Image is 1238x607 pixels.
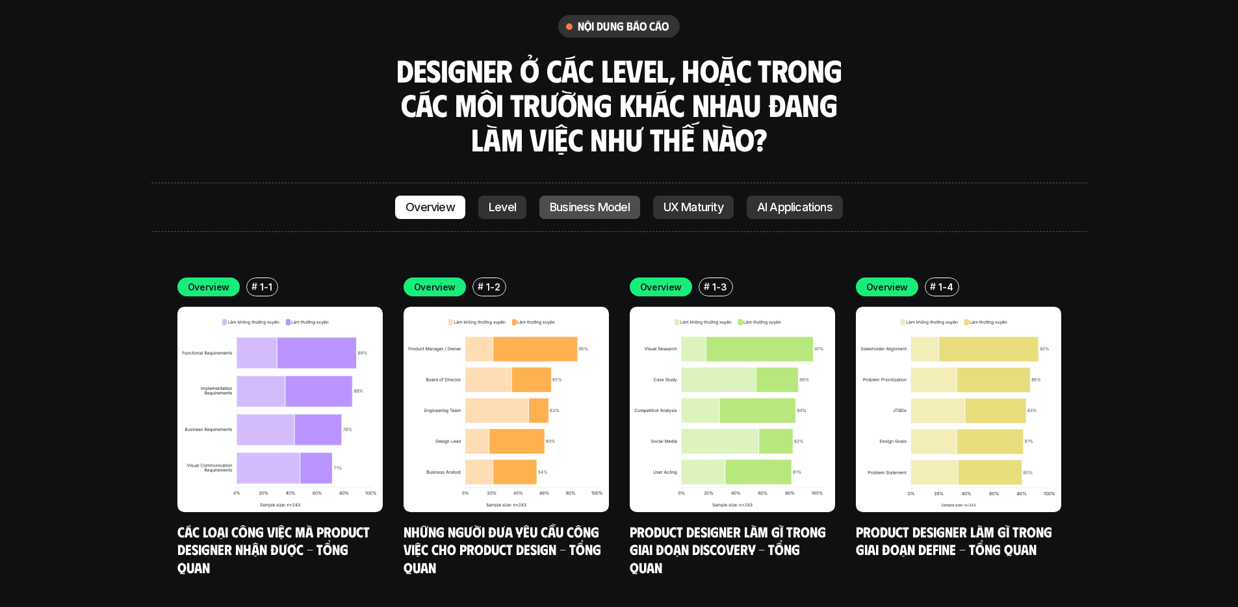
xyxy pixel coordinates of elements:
[930,281,936,291] h6: #
[478,196,526,219] a: Level
[404,523,604,576] a: Những người đưa yêu cầu công việc cho Product Design - Tổng quan
[392,53,847,156] h3: Designer ở các level, hoặc trong các môi trường khác nhau đang làm việc như thế nào?
[251,281,257,291] h6: #
[550,201,630,214] p: Business Model
[704,281,710,291] h6: #
[395,196,465,219] a: Overview
[478,281,484,291] h6: #
[866,280,909,294] p: Overview
[260,280,272,294] p: 1-1
[640,280,682,294] p: Overview
[486,280,500,294] p: 1-2
[539,196,640,219] a: Business Model
[578,19,669,34] h6: nội dung báo cáo
[664,201,723,214] p: UX Maturity
[757,201,832,214] p: AI Applications
[630,523,829,576] a: Product Designer làm gì trong giai đoạn Discovery - Tổng quan
[406,201,455,214] p: Overview
[712,280,727,294] p: 1-3
[938,280,953,294] p: 1-4
[414,280,456,294] p: Overview
[653,196,734,219] a: UX Maturity
[856,523,1055,558] a: Product Designer làm gì trong giai đoạn Define - Tổng quan
[188,280,230,294] p: Overview
[177,523,373,576] a: Các loại công việc mà Product Designer nhận được - Tổng quan
[747,196,843,219] a: AI Applications
[489,201,516,214] p: Level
